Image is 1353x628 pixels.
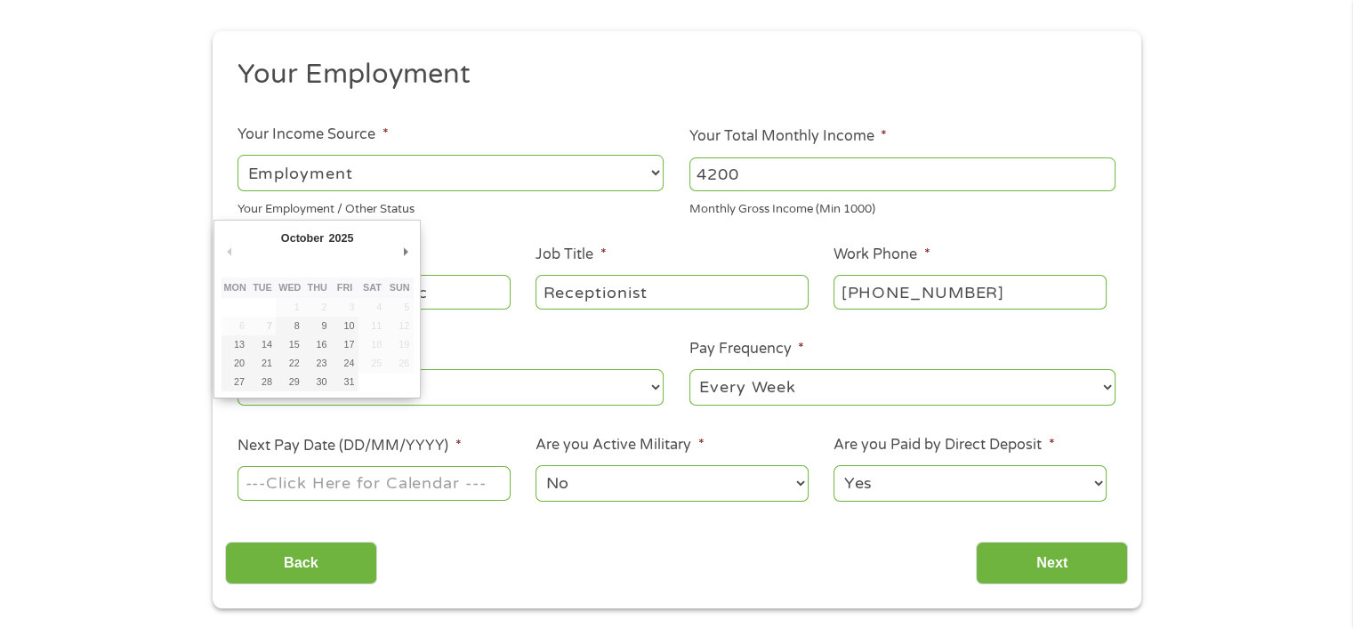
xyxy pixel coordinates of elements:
input: Cashier [536,275,808,309]
label: Job Title [536,246,606,264]
button: 9 [303,317,331,335]
input: Next [976,542,1128,585]
button: 17 [331,335,358,354]
label: Are you Active Military [536,436,704,455]
label: Work Phone [834,246,930,264]
abbr: Sunday [390,282,410,293]
button: 8 [276,317,303,335]
button: Next Month [398,240,414,264]
button: 21 [249,354,277,373]
button: 15 [276,335,303,354]
input: Back [225,542,377,585]
abbr: Saturday [363,282,382,293]
abbr: Monday [224,282,246,293]
h2: Your Employment [238,57,1102,93]
button: 22 [276,354,303,373]
label: Next Pay Date (DD/MM/YYYY) [238,437,461,455]
abbr: Wednesday [278,282,301,293]
abbr: Tuesday [253,282,272,293]
div: 2025 [326,227,356,251]
div: October [278,227,326,251]
input: 1800 [689,157,1115,191]
label: Your Total Monthly Income [689,127,887,146]
button: 20 [221,354,249,373]
abbr: Thursday [308,282,327,293]
button: 16 [303,335,331,354]
button: Previous Month [221,240,238,264]
button: 27 [221,373,249,391]
button: 28 [249,373,277,391]
button: 13 [221,335,249,354]
label: Pay Frequency [689,340,804,358]
button: 24 [331,354,358,373]
label: Are you Paid by Direct Deposit [834,436,1054,455]
button: 31 [331,373,358,391]
input: (231) 754-4010 [834,275,1106,309]
div: Monthly Gross Income (Min 1000) [689,195,1115,219]
button: 10 [331,317,358,335]
button: 29 [276,373,303,391]
button: 30 [303,373,331,391]
input: Use the arrow keys to pick a date [238,466,510,500]
div: Your Employment / Other Status [238,195,664,219]
button: 14 [249,335,277,354]
label: Your Income Source [238,125,388,144]
abbr: Friday [337,282,352,293]
button: 23 [303,354,331,373]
